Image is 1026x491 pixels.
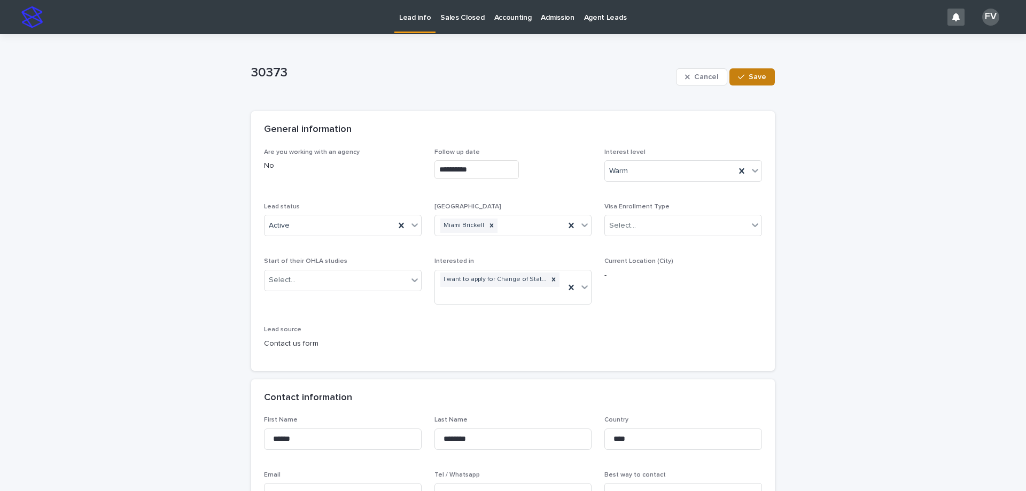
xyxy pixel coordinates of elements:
span: Cancel [694,73,718,81]
span: Save [749,73,766,81]
span: Interest level [604,149,646,155]
span: Last Name [434,417,468,423]
div: Miami Brickell [440,219,486,233]
span: Active [269,220,290,231]
span: Start of their OHLA studies [264,258,347,264]
span: Follow up date [434,149,480,155]
span: Are you working with an agency [264,149,360,155]
span: Warm [609,166,628,177]
span: [GEOGRAPHIC_DATA] [434,204,501,210]
span: Visa Enrollment Type [604,204,670,210]
p: No [264,160,422,172]
button: Cancel [676,68,727,85]
h2: General information [264,124,352,136]
span: Best way to contact [604,472,666,478]
span: Current Location (City) [604,258,673,264]
p: Contact us form [264,338,422,349]
button: Save [729,68,775,85]
span: Tel / Whatsapp [434,472,480,478]
span: Country [604,417,628,423]
span: Lead status [264,204,300,210]
span: Email [264,472,281,478]
img: stacker-logo-s-only.png [21,6,43,28]
div: FV [982,9,999,26]
span: Lead source [264,326,301,333]
div: Select... [609,220,636,231]
p: - [604,270,762,281]
p: 30373 [251,65,672,81]
div: Select... [269,275,296,286]
span: Interested in [434,258,474,264]
h2: Contact information [264,392,352,404]
div: I want to apply for Change of Status (COS) [440,272,548,287]
span: First Name [264,417,298,423]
